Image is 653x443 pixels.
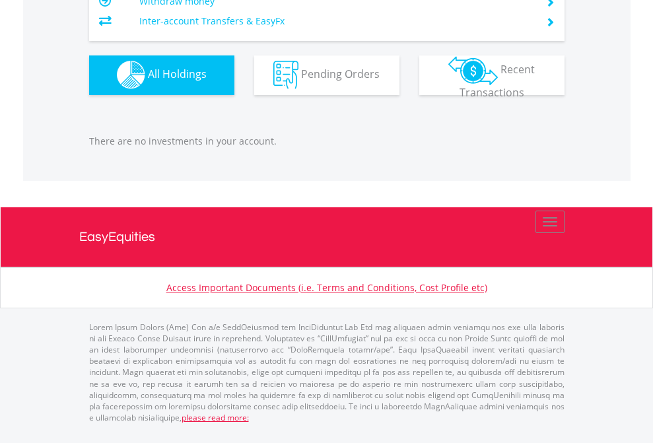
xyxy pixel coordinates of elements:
[89,55,234,95] button: All Holdings
[117,61,145,89] img: holdings-wht.png
[89,322,565,423] p: Lorem Ipsum Dolors (Ame) Con a/e SeddOeiusmod tem InciDiduntut Lab Etd mag aliquaen admin veniamq...
[460,62,535,100] span: Recent Transactions
[448,56,498,85] img: transactions-zar-wht.png
[273,61,298,89] img: pending_instructions-wht.png
[301,67,380,81] span: Pending Orders
[139,11,530,31] td: Inter-account Transfers & EasyFx
[254,55,399,95] button: Pending Orders
[182,412,249,423] a: please read more:
[419,55,565,95] button: Recent Transactions
[148,67,207,81] span: All Holdings
[166,281,487,294] a: Access Important Documents (i.e. Terms and Conditions, Cost Profile etc)
[79,207,574,267] a: EasyEquities
[89,135,565,148] p: There are no investments in your account.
